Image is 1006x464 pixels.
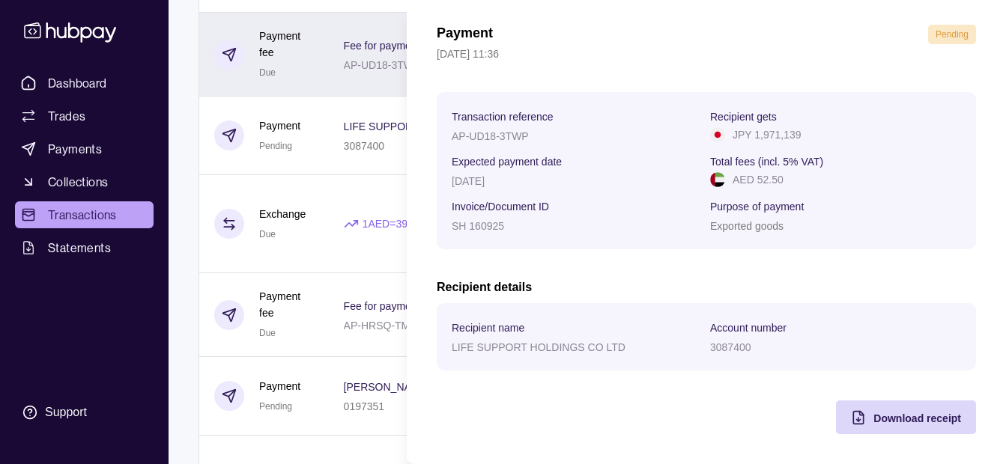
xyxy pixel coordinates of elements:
[710,220,784,232] p: Exported goods
[452,341,625,353] p: LIFE SUPPORT HOLDINGS CO LTD
[733,126,802,143] p: JPY 1,971,139
[452,111,554,123] p: Transaction reference
[710,201,804,213] p: Purpose of payment
[437,279,976,296] h2: Recipient details
[710,172,725,187] img: ae
[710,322,787,334] p: Account number
[452,175,485,187] p: [DATE]
[710,341,751,353] p: 3087400
[873,412,961,424] span: Download receipt
[452,156,562,168] p: Expected payment date
[936,29,969,40] span: Pending
[452,130,529,142] p: AP-UD18-3TWP
[452,201,549,213] p: Invoice/Document ID
[452,322,524,334] p: Recipient name
[710,156,823,168] p: Total fees (incl. 5% VAT)
[710,111,777,123] p: Recipient gets
[836,400,976,434] button: Download receipt
[710,127,725,142] img: jp
[437,46,976,62] p: [DATE] 11:36
[733,171,784,188] p: AED 52.50
[437,25,493,44] h1: Payment
[452,220,504,232] p: SH 160925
